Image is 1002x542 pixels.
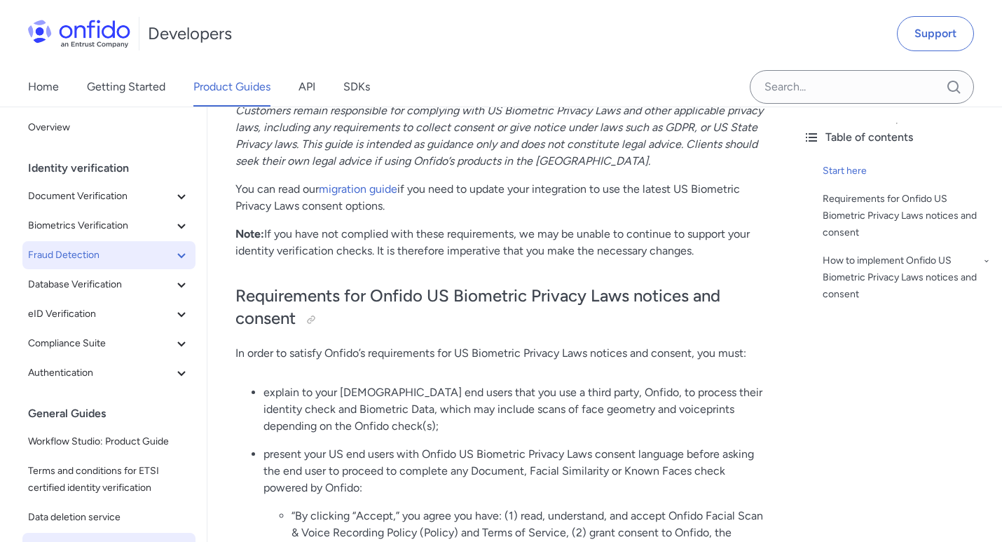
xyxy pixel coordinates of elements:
[148,22,232,45] h1: Developers
[87,67,165,107] a: Getting Started
[897,16,974,51] a: Support
[235,181,764,215] p: You can read our if you need to update your integration to use the latest US Biometric Privacy La...
[22,359,195,387] button: Authentication
[28,335,173,352] span: Compliance Suite
[28,247,173,264] span: Fraud Detection
[28,217,173,234] span: Biometrics Verification
[28,188,173,205] span: Document Verification
[235,227,264,240] strong: Note:
[193,67,270,107] a: Product Guides
[22,182,195,210] button: Document Verification
[22,428,195,456] a: Workflow Studio: Product Guide
[22,457,195,502] a: Terms and conditions for ETSI certified identity verification
[235,285,764,331] h2: Requirements for Onfido US Biometric Privacy Laws notices and consent
[263,384,764,435] p: explain to your [DEMOGRAPHIC_DATA] end users that you use a third party, Onfido, to process their...
[235,345,764,362] p: In order to satisfy Onfido’s requirements for US Biometric Privacy Laws notices and consent, you ...
[235,104,763,168] em: Customers remain responsible for complying with US Biometric Privacy Laws and other applicable pr...
[298,67,315,107] a: API
[22,271,195,299] button: Database Verification
[319,182,397,196] a: migration guide
[22,114,195,142] a: Overview
[28,365,173,381] span: Authentication
[22,330,195,358] button: Compliance Suite
[28,433,190,450] span: Workflow Studio: Product Guide
[28,463,190,496] span: Terms and conditions for ETSI certified identity verification
[823,191,991,241] a: Requirements for Onfido US Biometric Privacy Laws notices and consent
[28,154,201,182] div: Identity verification
[28,20,130,48] img: Onfido Logo
[263,446,764,496] p: present your US end users with Onfido US Biometric Privacy Laws consent language before asking th...
[22,212,195,240] button: Biometrics Verification
[343,67,370,107] a: SDKs
[803,129,991,146] div: Table of contents
[28,276,173,293] span: Database Verification
[28,400,201,428] div: General Guides
[750,70,974,104] input: Onfido search input field
[28,509,190,526] span: Data deletion service
[22,300,195,328] button: eID Verification
[823,163,991,179] a: Start here
[235,226,764,259] p: If you have not complied with these requirements, we may be unable to continue to support your id...
[22,503,195,531] a: Data deletion service
[28,67,59,107] a: Home
[28,119,190,136] span: Overview
[22,241,195,269] button: Fraud Detection
[823,252,991,303] a: How to implement Onfido US Biometric Privacy Laws notices and consent
[28,306,173,323] span: eID Verification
